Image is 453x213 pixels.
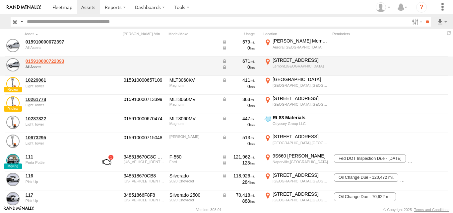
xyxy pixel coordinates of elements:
[169,135,217,139] div: Wacker
[124,77,165,83] div: 015910000657109
[169,179,217,183] div: 2020 Chevrolet
[222,116,255,122] div: Data from Vehicle CANbus
[263,134,330,152] label: Click to View Current Location
[273,95,329,101] div: [STREET_ADDRESS]
[222,192,255,198] div: Data from Vehicle CANbus
[273,83,329,88] div: [GEOGRAPHIC_DATA],[GEOGRAPHIC_DATA]
[6,39,20,52] a: View Asset Details
[124,135,165,141] div: 015910000715048
[273,102,329,107] div: [GEOGRAPHIC_DATA],[GEOGRAPHIC_DATA]
[6,96,20,110] a: View Asset Details
[414,208,449,212] a: Terms and Conditions
[263,32,330,36] div: Location
[169,160,217,164] div: Ford
[222,77,255,83] div: Data from Vehicle CANbus
[409,17,423,27] label: Search Filter Options
[26,180,90,184] div: undefined
[169,96,217,102] div: MLT3060MV
[273,121,329,126] div: Odyssey Group LLC
[6,135,20,148] a: View Asset Details
[169,173,217,179] div: Silverado
[263,57,330,75] label: Click to View Current Location
[332,32,391,36] div: Reminders
[436,17,448,27] label: Export results as...
[95,154,119,170] a: View Asset with Fault/s
[222,122,255,128] div: 0
[25,32,91,36] div: Click to Sort
[334,173,398,182] span: Oil Change Due - 120,472 mi.
[263,191,330,209] label: Click to View Current Location
[222,58,255,64] div: Data from Vehicle CANbus
[222,83,255,89] div: 0
[169,116,217,122] div: MLT3060MV
[263,76,330,94] label: Click to View Current Location
[6,192,20,205] a: View Asset Details
[26,96,90,102] a: 10261778
[169,83,217,87] div: Magnum
[263,153,330,171] label: Click to View Current Location
[124,198,165,202] div: 1GC3YLE73LF291477
[124,154,165,160] div: 348518670C8C GX6
[416,2,427,13] i: ?
[169,102,217,106] div: Magnum
[123,32,166,36] div: [PERSON_NAME]./Vin
[169,154,217,160] div: F-550
[273,179,329,183] div: [GEOGRAPHIC_DATA],[GEOGRAPHIC_DATA]
[26,84,90,88] div: undefined
[26,77,90,83] a: 10229061
[263,95,330,113] label: Click to View Current Location
[222,64,255,70] div: Data from Vehicle CANbus
[6,116,20,129] a: View Asset Details
[273,64,329,68] div: Lemont,[GEOGRAPHIC_DATA]
[169,77,217,83] div: MLT3060KV
[26,160,90,164] div: undefined
[273,38,329,44] div: [PERSON_NAME] Memorial Tollway
[334,192,396,201] span: Oil Change Due - 70,622 mi.
[26,103,90,107] div: undefined
[373,2,393,12] div: Ed Pruneda
[273,134,329,140] div: [STREET_ADDRESS]
[26,173,90,179] a: 116
[26,39,90,45] a: 015910000672397
[273,172,329,178] div: [STREET_ADDRESS]
[169,198,217,202] div: 2020 Chevrolet
[4,206,34,213] a: Visit our Website
[222,141,255,147] div: 0
[124,192,165,198] div: 34851866F8F8
[273,191,329,197] div: [STREET_ADDRESS]
[7,5,41,10] img: rand-logo.svg
[26,141,90,145] div: undefined
[222,135,255,141] div: Data from Vehicle CANbus
[221,32,261,36] div: Usage
[124,173,165,179] div: 348518670CB8
[26,58,90,64] a: 015910000722093
[26,135,90,141] a: 10673295
[273,76,329,82] div: [GEOGRAPHIC_DATA]
[124,160,165,164] div: 1FDUF5GY8KEE07252
[273,141,329,145] div: [GEOGRAPHIC_DATA],[GEOGRAPHIC_DATA]
[273,57,329,63] div: [STREET_ADDRESS]
[124,116,165,122] div: 015910000670474
[222,45,255,51] div: Data from Vehicle CANbus
[222,173,255,179] div: Data from Vehicle CANbus
[222,154,255,160] div: Data from Vehicle CANbus
[124,96,165,102] div: 015910000713399
[273,45,329,50] div: Aurora,[GEOGRAPHIC_DATA]
[26,122,90,126] div: undefined
[222,39,255,45] div: Data from Vehicle CANbus
[169,192,217,198] div: Silverado 2500
[263,172,330,190] label: Click to View Current Location
[169,122,217,126] div: Magnum
[26,199,90,203] div: undefined
[273,153,329,159] div: 9S660 [PERSON_NAME]
[222,198,255,204] div: 888
[196,208,222,212] div: Version: 308.01
[222,102,255,108] div: 0
[273,198,329,202] div: [GEOGRAPHIC_DATA],[GEOGRAPHIC_DATA]
[26,154,90,160] a: 111
[263,115,330,133] label: Click to View Current Location
[168,32,218,36] div: Model/Make
[273,160,329,164] div: Naperville,[GEOGRAPHIC_DATA]
[26,65,90,69] div: undefined
[222,160,255,166] div: Data from Vehicle CANbus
